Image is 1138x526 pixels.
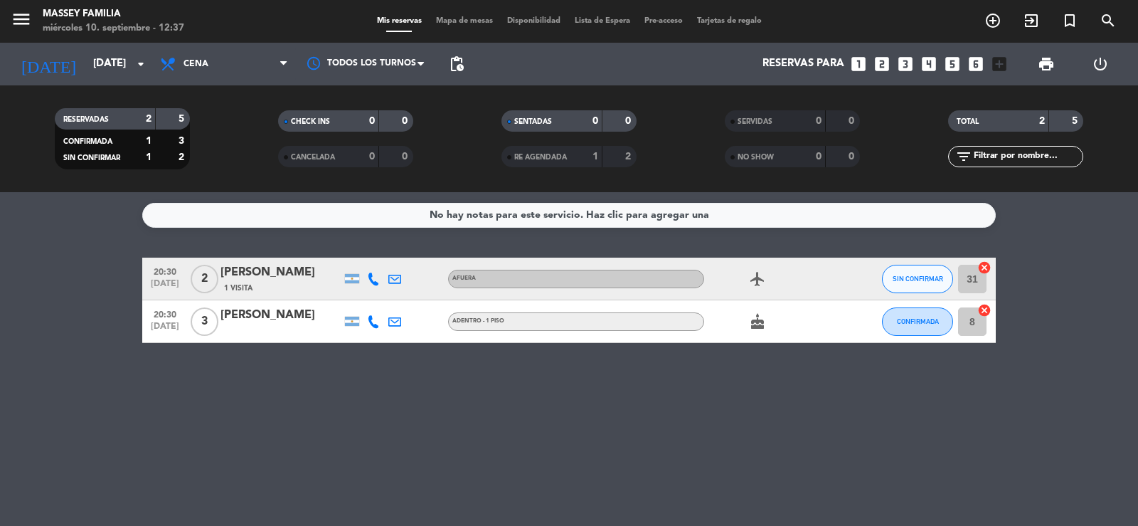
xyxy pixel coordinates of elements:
[749,270,766,288] i: airplanemode_active
[63,154,120,162] span: SIN CONFIRMAR
[147,279,183,295] span: [DATE]
[738,118,772,125] span: SERVIDAS
[452,318,504,324] span: Adentro - 1 Piso
[1039,116,1045,126] strong: 2
[370,17,429,25] span: Mis reservas
[369,152,375,162] strong: 0
[291,118,330,125] span: CHECK INS
[977,261,991,275] i: cancel
[816,152,821,162] strong: 0
[146,136,151,146] strong: 1
[637,17,690,25] span: Pre-acceso
[977,303,991,317] i: cancel
[1092,56,1109,73] i: power_settings_new
[11,9,32,35] button: menu
[500,17,568,25] span: Disponibilidad
[179,136,187,146] strong: 3
[402,116,410,126] strong: 0
[920,55,938,73] i: looks_4
[849,152,857,162] strong: 0
[514,118,552,125] span: SENTADAS
[568,17,637,25] span: Lista de Espera
[990,55,1009,73] i: add_box
[220,306,341,325] div: [PERSON_NAME]
[179,152,187,162] strong: 2
[43,7,184,21] div: MASSEY FAMILIA
[11,48,86,80] i: [DATE]
[897,317,939,325] span: CONFIRMADA
[882,307,953,336] button: CONFIRMADA
[514,154,567,161] span: RE AGENDADA
[957,118,979,125] span: TOTAL
[972,149,1083,164] input: Filtrar por nombre...
[882,265,953,293] button: SIN CONFIRMAR
[429,17,500,25] span: Mapa de mesas
[849,55,868,73] i: looks_one
[369,116,375,126] strong: 0
[11,9,32,30] i: menu
[63,138,112,145] span: CONFIRMADA
[220,263,341,282] div: [PERSON_NAME]
[146,114,151,124] strong: 2
[63,116,109,123] span: RESERVADAS
[147,322,183,338] span: [DATE]
[943,55,962,73] i: looks_5
[690,17,769,25] span: Tarjetas de regalo
[592,152,598,162] strong: 1
[816,116,821,126] strong: 0
[984,12,1001,29] i: add_circle_outline
[1072,116,1080,126] strong: 5
[955,148,972,165] i: filter_list
[896,55,915,73] i: looks_3
[147,263,183,279] span: 20:30
[43,21,184,36] div: miércoles 10. septiembre - 12:37
[762,58,844,70] span: Reservas para
[147,305,183,322] span: 20:30
[291,154,335,161] span: CANCELADA
[592,116,598,126] strong: 0
[625,152,634,162] strong: 2
[191,265,218,293] span: 2
[849,116,857,126] strong: 0
[179,114,187,124] strong: 5
[452,275,476,281] span: Afuera
[402,152,410,162] strong: 0
[625,116,634,126] strong: 0
[1023,12,1040,29] i: exit_to_app
[738,154,774,161] span: NO SHOW
[224,283,252,294] span: 1 Visita
[1038,56,1055,73] span: print
[873,55,891,73] i: looks_two
[448,56,465,73] span: pending_actions
[184,59,208,69] span: Cena
[430,207,709,223] div: No hay notas para este servicio. Haz clic para agregar una
[191,307,218,336] span: 3
[1061,12,1078,29] i: turned_in_not
[967,55,985,73] i: looks_6
[893,275,943,283] span: SIN CONFIRMAR
[132,56,149,73] i: arrow_drop_down
[1073,43,1127,85] div: LOG OUT
[749,313,766,330] i: cake
[146,152,151,162] strong: 1
[1100,12,1117,29] i: search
